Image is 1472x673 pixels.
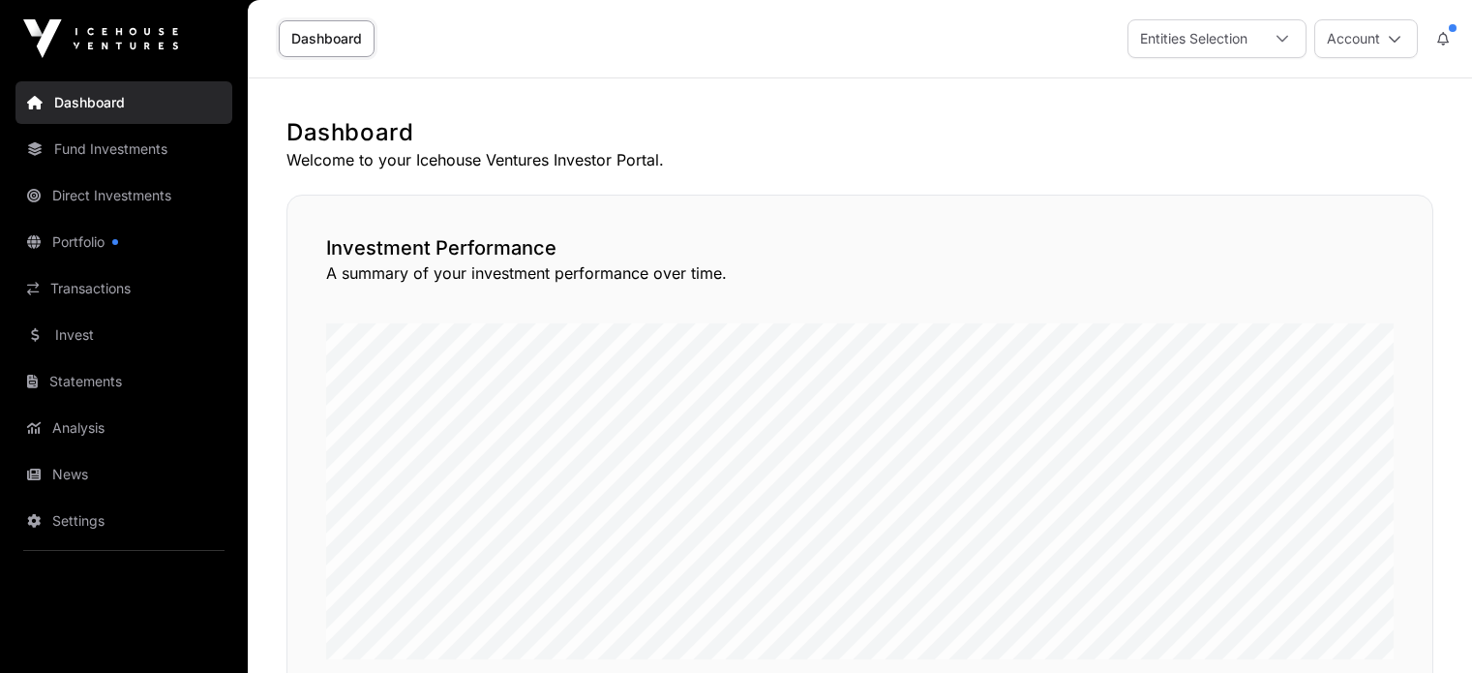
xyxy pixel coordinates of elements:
a: Statements [15,360,232,403]
a: Analysis [15,407,232,449]
h2: Investment Performance [326,234,1394,261]
button: Account [1314,19,1418,58]
a: Dashboard [279,20,375,57]
a: Portfolio [15,221,232,263]
img: Icehouse Ventures Logo [23,19,178,58]
a: News [15,453,232,496]
p: Welcome to your Icehouse Ventures Investor Portal. [286,148,1433,171]
a: Dashboard [15,81,232,124]
a: Invest [15,314,232,356]
a: Settings [15,500,232,542]
a: Fund Investments [15,128,232,170]
a: Transactions [15,267,232,310]
p: A summary of your investment performance over time. [326,261,1394,285]
a: Direct Investments [15,174,232,217]
h1: Dashboard [286,117,1433,148]
div: Entities Selection [1128,20,1259,57]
